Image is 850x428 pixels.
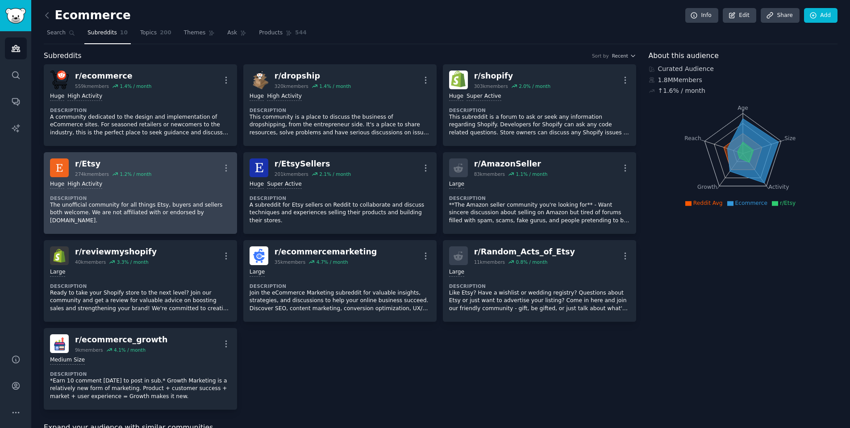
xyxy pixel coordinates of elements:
a: ecommercemarketingr/ecommercemarketing35kmembers4.7% / monthLargeDescriptionJoin the eCommerce Ma... [243,240,437,322]
a: Add [804,8,837,23]
div: Huge [50,92,64,101]
span: Topics [140,29,157,37]
div: Large [50,268,65,277]
dt: Description [50,195,231,201]
div: Huge [250,180,264,189]
dt: Description [250,283,430,289]
span: Search [47,29,66,37]
dt: Description [449,195,630,201]
dt: Description [449,283,630,289]
span: r/Etsy [780,200,796,206]
img: EtsySellers [250,158,268,177]
div: 40k members [75,259,106,265]
img: GummySearch logo [5,8,26,24]
tspan: Size [784,135,796,141]
div: Medium Size [50,356,85,365]
div: r/ reviewmyshopify [75,246,157,258]
p: This subreddit is a forum to ask or seek any information regarding Shopify. Developers for Shopif... [449,113,630,137]
tspan: Activity [768,184,789,190]
dt: Description [50,283,231,289]
h2: Ecommerce [44,8,131,23]
div: Curated Audience [649,64,838,74]
p: A subreddit for Etsy sellers on Reddit to collaborate and discuss techniques and experiences sell... [250,201,430,225]
a: ecommerce_growthr/ecommerce_growth9kmembers4.1% / monthMedium SizeDescription*Earn 10 comment [DA... [44,328,237,410]
img: dropship [250,71,268,89]
div: r/ EtsySellers [275,158,351,170]
div: r/ Random_Acts_of_Etsy [474,246,575,258]
a: Share [761,8,799,23]
a: Info [685,8,718,23]
a: Themes [181,26,218,44]
tspan: Age [737,105,748,111]
dt: Description [449,107,630,113]
div: 1.4 % / month [120,83,151,89]
p: Join the eCommerce Marketing subreddit for valuable insights, strategies, and discussions to help... [250,289,430,313]
div: r/ dropship [275,71,351,82]
span: 10 [120,29,128,37]
a: Ask [224,26,250,44]
img: ecommercemarketing [250,246,268,265]
span: 200 [160,29,171,37]
div: Huge [449,92,463,101]
dt: Description [50,371,231,377]
p: This community is a place to discuss the business of dropshipping, from the entrepreneur side. It... [250,113,430,137]
div: 4.7 % / month [317,259,348,265]
div: r/ ecommerce_growth [75,334,167,345]
div: 0.8 % / month [516,259,547,265]
span: Ecommerce [735,200,767,206]
div: 320k members [275,83,308,89]
div: 35k members [275,259,305,265]
div: High Activity [267,92,302,101]
a: Etsyr/Etsy274kmembers1.2% / monthHugeHigh ActivityDescriptionThe unofficial community for all thi... [44,152,237,234]
p: A community dedicated to the design and implementation of eCommerce sites. For seasoned retailers... [50,113,231,137]
div: r/ Etsy [75,158,151,170]
div: Large [449,180,464,189]
img: ecommerce [50,71,69,89]
div: Huge [250,92,264,101]
div: 201k members [275,171,308,177]
p: Ready to take your Shopify store to the next level? Join our community and get a review for valua... [50,289,231,313]
img: reviewmyshopify [50,246,69,265]
div: ↑ 1.6 % / month [658,86,705,96]
span: Products [259,29,283,37]
dt: Description [250,195,430,201]
div: High Activity [67,180,102,189]
div: r/ ecommerce [75,71,151,82]
div: 2.1 % / month [319,171,351,177]
div: Huge [50,180,64,189]
div: r/ ecommercemarketing [275,246,377,258]
div: 1.2 % / month [120,171,151,177]
a: Products544 [256,26,309,44]
img: Etsy [50,158,69,177]
a: shopifyr/shopify303kmembers2.0% / monthHugeSuper ActiveDescriptionThis subreddit is a forum to as... [443,64,636,146]
span: About this audience [649,50,719,62]
p: **The Amazon seller community you're looking for** - Want sincere discussion about selling on Ama... [449,201,630,225]
tspan: Growth [697,184,717,190]
div: High Activity [67,92,102,101]
img: shopify [449,71,468,89]
div: Sort by [592,53,609,59]
a: Search [44,26,78,44]
a: Topics200 [137,26,175,44]
div: 9k members [75,347,103,353]
img: ecommerce_growth [50,334,69,353]
div: Large [250,268,265,277]
a: ecommercer/ecommerce559kmembers1.4% / monthHugeHigh ActivityDescriptionA community dedicated to t... [44,64,237,146]
p: *Earn 10 comment [DATE] to post in sub.* Growth Marketing is a relatively new form of marketing. ... [50,377,231,401]
div: r/ AmazonSeller [474,158,548,170]
div: 1.1 % / month [516,171,547,177]
div: 559k members [75,83,109,89]
tspan: Reach [684,135,701,141]
div: 4.1 % / month [114,347,146,353]
span: 544 [295,29,307,37]
dt: Description [250,107,430,113]
dt: Description [50,107,231,113]
span: Subreddits [87,29,117,37]
span: Ask [227,29,237,37]
p: Like Etsy? Have a wishlist or wedding registry? Questions about Etsy or just want to advertise yo... [449,289,630,313]
div: 11k members [474,259,505,265]
div: 1.8M Members [649,75,838,85]
span: Subreddits [44,50,82,62]
a: Subreddits10 [84,26,131,44]
a: Edit [723,8,756,23]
